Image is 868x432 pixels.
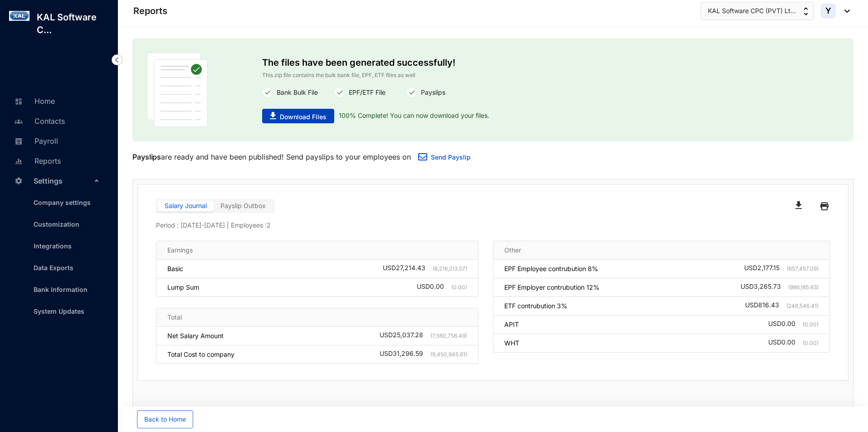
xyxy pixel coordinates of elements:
[504,264,598,273] p: EPF Employee contrubution 8%
[431,153,471,161] a: Send Payslip
[167,264,183,273] p: Basic
[15,137,23,146] img: payroll-unselected.b590312f920e76f0c668.svg
[167,350,234,359] p: Total Cost to company
[781,283,819,292] p: (986,185.63)
[7,131,107,150] li: Payroll
[12,116,65,126] a: Contacts
[383,264,467,273] div: USD 27,214.43
[7,91,107,111] li: Home
[144,415,186,424] span: Back to Home
[779,301,819,311] p: (246,546.41)
[780,264,819,273] p: (657,457.09)
[26,220,79,228] a: Customization
[417,283,467,292] div: USD 0.00
[15,97,23,106] img: home-unselected.a29eae3204392db15eaf.svg
[768,320,819,329] div: USD 0.00
[504,301,567,311] p: ETF contrubution 3%
[280,112,327,121] span: Download Files
[825,7,831,15] span: Y
[804,7,808,15] img: up-down-arrow.74152d26bf9780fbf563ca9c90304185.svg
[745,301,819,311] div: USD 816.43
[840,10,850,13] img: dropdown-black.8e83cc76930a90b1a4fdb6d089b7bf3a.svg
[133,5,167,17] p: Reports
[137,410,193,428] button: Back to Home
[744,264,819,273] div: USD 2,177.15
[708,6,796,16] span: KAL Software CPC (PVT) Lt...
[795,339,819,348] p: (0.00)
[15,177,23,185] img: settings-unselected.1febfda315e6e19643a1.svg
[12,156,61,165] a: Reports
[147,53,208,127] img: publish-paper.61dc310b45d86ac63453e08fbc6f32f2.svg
[132,151,161,162] p: Payslips
[15,157,23,165] img: report-unselected.e6a6b4230fc7da01f883.svg
[425,264,467,273] p: (8,218,213.57)
[417,87,445,98] p: Payslips
[26,264,73,272] a: Data Exports
[380,350,467,359] div: USD 31,296.59
[167,246,193,255] p: Earnings
[7,150,107,170] li: Reports
[167,331,224,340] p: Net Salary Amount
[34,172,92,190] span: Settings
[167,313,182,322] p: Total
[768,339,819,348] div: USD 0.00
[406,87,417,98] img: white-round-correct.82fe2cc7c780f4a5f5076f0407303cee.svg
[262,71,608,80] p: This zip file contains the bulk bank file, EPF, ETF files as well
[380,331,467,340] div: USD 25,037.28
[334,87,345,98] img: white-round-correct.82fe2cc7c780f4a5f5076f0407303cee.svg
[220,202,266,209] span: Payslip Outbox
[112,54,122,65] img: nav-icon-left.19a07721e4dec06a274f6d07517f07b7.svg
[167,283,199,292] p: Lump Sum
[418,153,427,160] img: email.a35e10f87340586329067f518280dd4d.svg
[26,286,88,293] a: Bank Information
[423,350,467,359] p: (9,450,945.61)
[26,307,84,315] a: System Updates
[29,11,118,36] p: KAL Software C...
[26,242,72,250] a: Integrations
[701,2,814,20] button: KAL Software CPC (PVT) Lt...
[741,283,819,292] div: USD 3,265.73
[156,221,830,230] p: Period : [DATE] - [DATE] | Employees : 2
[9,11,29,21] img: log
[132,151,411,162] p: are ready and have been published! Send payslips to your employees on
[262,53,608,71] p: The files have been generated successfully!
[504,339,519,348] p: WHT
[262,109,334,123] button: Download Files
[795,201,802,209] img: black-download.65125d1489207c3b344388237fee996b.svg
[15,117,23,126] img: people-unselected.118708e94b43a90eceab.svg
[345,87,385,98] p: EPF/ETF File
[504,283,600,292] p: EPF Employer contrubution 12%
[165,202,207,209] span: Salary Journal
[334,109,489,123] p: 100% Complete! You can now download your files.
[26,199,91,206] a: Company settings
[504,246,521,255] p: Other
[12,97,55,106] a: Home
[262,87,273,98] img: white-round-correct.82fe2cc7c780f4a5f5076f0407303cee.svg
[444,283,467,292] p: (0.00)
[820,199,829,214] img: black-printer.ae25802fba4fa849f9fa1ebd19a7ed0d.svg
[411,149,478,167] button: Send Payslip
[7,111,107,131] li: Contacts
[504,320,519,329] p: APIT
[795,320,819,329] p: (0.00)
[273,87,318,98] p: Bank Bulk File
[12,136,58,146] a: Payroll
[423,331,467,340] p: (7,560,756.49)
